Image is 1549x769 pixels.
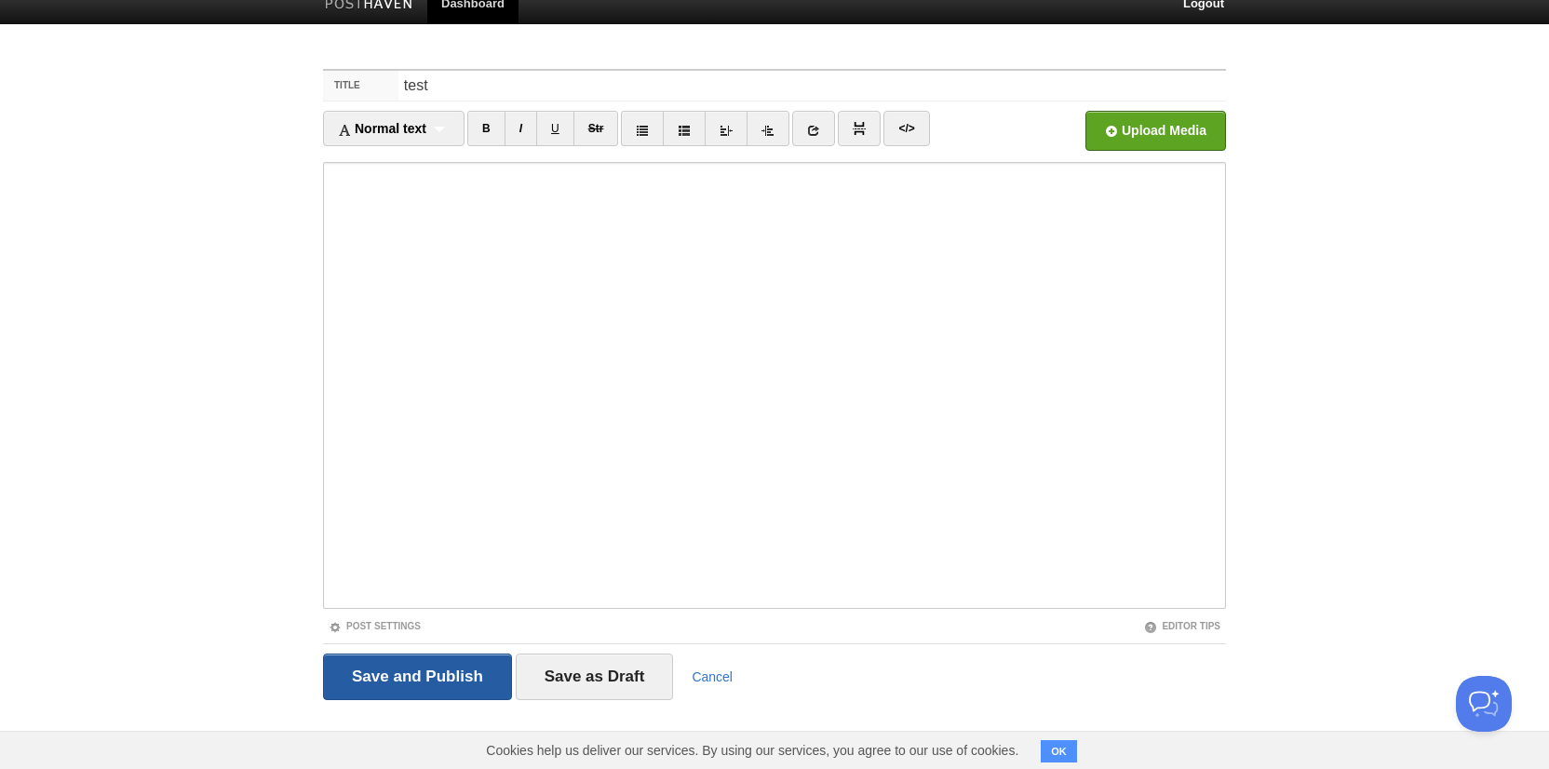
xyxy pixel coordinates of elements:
img: pagebreak-icon.png [853,122,866,135]
del: Str [588,122,604,135]
span: Normal text [338,121,426,136]
a: Str [573,111,619,146]
a: B [467,111,505,146]
input: Save and Publish [323,654,512,700]
a: Cancel [692,669,733,684]
a: I [505,111,537,146]
a: U [536,111,574,146]
button: OK [1041,740,1077,762]
span: Cookies help us deliver our services. By using our services, you agree to our use of cookies. [467,732,1037,769]
iframe: Help Scout Beacon - Open [1456,676,1512,732]
label: Title [323,71,398,101]
a: Post Settings [329,621,421,631]
a: Editor Tips [1144,621,1220,631]
input: Save as Draft [516,654,674,700]
a: </> [883,111,929,146]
